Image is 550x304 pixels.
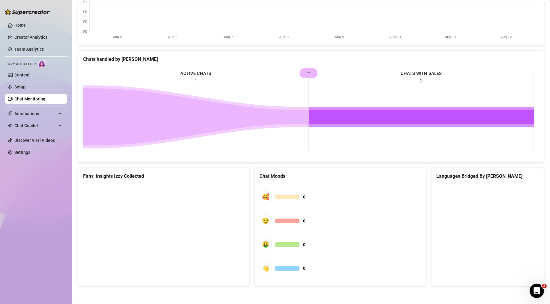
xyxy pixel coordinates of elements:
a: Home [14,23,26,28]
span: Izzy AI Chatter [8,61,36,67]
a: Settings [14,150,30,155]
span: Chat Copilot [14,121,57,130]
div: Fans' Insights Izzy Collected [83,172,245,180]
span: 0 [303,218,305,224]
span: 0 [303,265,305,272]
a: Discover Viral Videos [14,138,55,143]
div: 🥰 [260,190,272,203]
div: Languages Bridged By [PERSON_NAME] [436,172,539,180]
a: Team Analytics [14,47,44,52]
span: thunderbolt [8,111,13,116]
div: 🤑 [260,238,272,251]
span: 0 [303,241,305,248]
a: Creator Analytics [14,32,62,42]
a: Content [14,73,30,77]
img: AI Chatter [38,59,47,68]
a: Chat Monitoring [14,97,45,101]
span: 0 [303,194,305,200]
span: 3 [542,284,547,288]
div: Chat Moods [260,172,421,180]
div: 👋 [260,262,272,275]
span: Automations [14,109,57,118]
iframe: Intercom live chat [530,284,544,298]
img: Chat Copilot [8,124,12,128]
div: Chats handled by [PERSON_NAME] [83,55,539,63]
img: logo-BBDzfeDw.svg [5,9,50,15]
div: 😏 [260,214,272,227]
a: Setup [14,85,26,89]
